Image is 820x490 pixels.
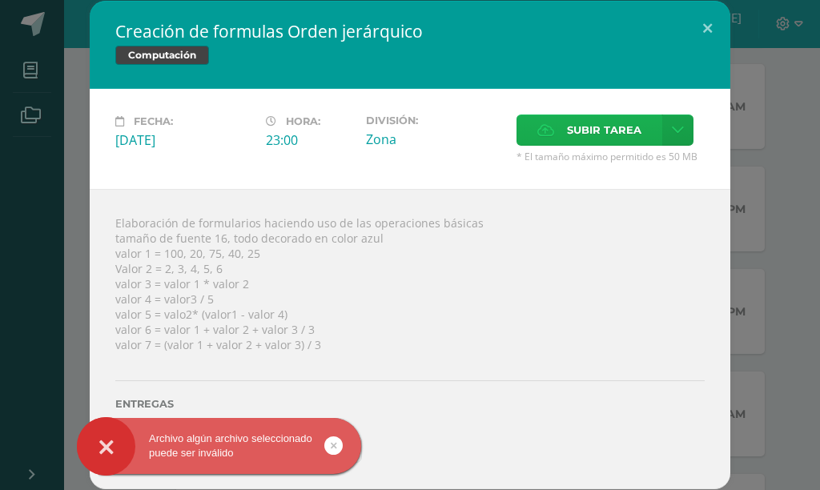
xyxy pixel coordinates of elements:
div: Elaboración de formularios haciendo uso de las operaciones básicas tamaño de fuente 16, todo deco... [90,189,730,488]
span: Computación [115,46,209,65]
span: Subir tarea [567,115,641,145]
span: * El tamaño máximo permitido es 50 MB [517,150,705,163]
h2: Creación de formulas Orden jerárquico [115,20,705,42]
div: [DATE] [115,131,253,149]
button: Close (Esc) [685,1,730,55]
div: Archivo algún archivo seleccionado puede ser inválido [77,432,361,460]
label: Entregas [115,398,705,410]
div: 23:00 [266,131,353,149]
span: Hora: [286,115,320,127]
div: Zona [366,131,504,148]
label: División: [366,114,504,127]
span: Fecha: [134,115,173,127]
